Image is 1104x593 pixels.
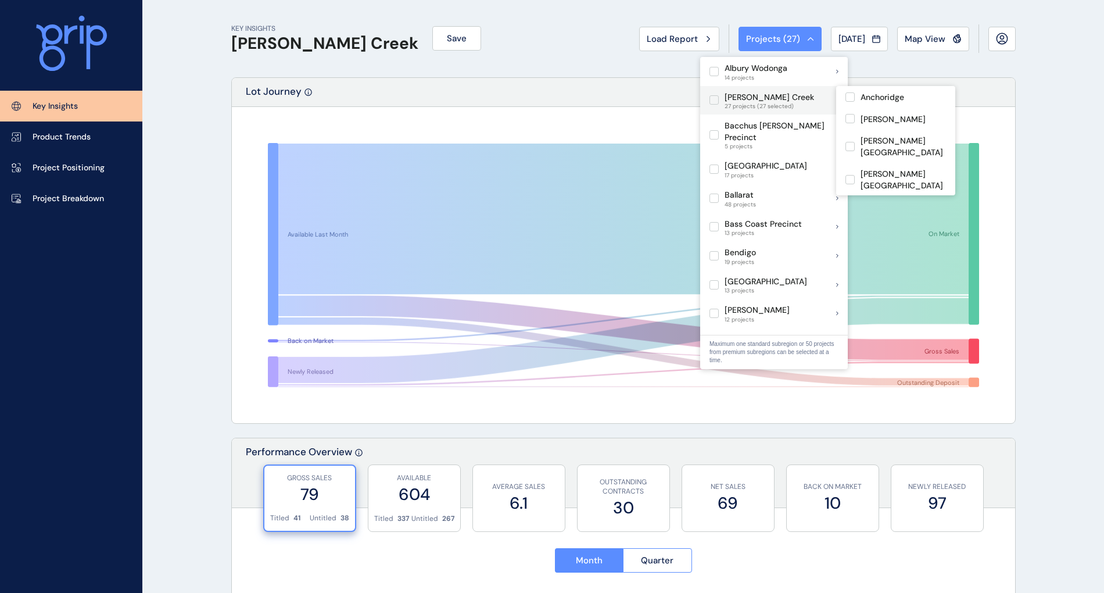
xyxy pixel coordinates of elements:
p: AVAILABLE [374,473,454,483]
p: Project Breakdown [33,193,104,205]
span: Month [576,555,603,566]
p: [GEOGRAPHIC_DATA] [725,276,807,288]
p: [PERSON_NAME] [861,114,926,126]
button: Save [432,26,481,51]
p: [GEOGRAPHIC_DATA] [725,160,807,172]
label: 69 [688,492,768,515]
p: NEWLY RELEASED [897,482,977,492]
p: 267 [442,514,454,524]
label: 79 [270,483,349,506]
span: 12 projects [725,316,790,323]
h1: [PERSON_NAME] Creek [231,34,418,53]
label: 97 [897,492,977,515]
span: Quarter [641,555,673,566]
p: Titled [270,513,289,523]
button: Quarter [623,548,692,573]
p: 41 [293,513,300,523]
p: NET SALES [688,482,768,492]
span: Projects ( 27 ) [746,33,800,45]
p: Ballarat [725,190,756,201]
span: 48 projects [725,201,756,208]
button: [DATE] [831,27,888,51]
p: Albury Wodonga [725,63,787,74]
p: [PERSON_NAME] Creek [725,92,814,103]
label: 10 [793,492,873,515]
span: 13 projects [725,230,802,237]
p: Key Insights [33,101,78,112]
span: 5 projects [725,143,837,150]
p: [PERSON_NAME][GEOGRAPHIC_DATA] [861,135,946,158]
p: [PERSON_NAME][GEOGRAPHIC_DATA] [861,169,946,191]
label: 30 [583,496,664,519]
p: AVERAGE SALES [479,482,559,492]
p: Titled [374,514,393,524]
p: KEY INSIGHTS [231,24,418,34]
span: 13 projects [725,287,807,294]
p: [PERSON_NAME] Precinct [725,334,824,345]
p: Bendigo [725,247,756,259]
span: 14 projects [725,74,787,81]
button: Map View [897,27,969,51]
p: GROSS SALES [270,473,349,483]
p: Untitled [310,513,336,523]
span: Load Report [647,33,698,45]
span: Map View [905,33,945,45]
p: Untitled [411,514,438,524]
button: Month [555,548,623,573]
span: [DATE] [838,33,865,45]
button: Load Report [639,27,719,51]
p: Anchoridge [861,92,904,103]
p: 337 [397,514,409,524]
p: Product Trends [33,131,91,143]
span: 19 projects [725,259,756,266]
p: OUTSTANDING CONTRACTS [583,477,664,497]
button: Projects (27) [739,27,822,51]
p: [PERSON_NAME] [725,305,790,316]
p: Bass Coast Precinct [725,219,802,230]
p: Lot Journey [246,85,302,106]
p: Performance Overview [246,445,352,508]
span: 27 projects (27 selected) [725,103,814,110]
p: BACK ON MARKET [793,482,873,492]
span: 17 projects [725,172,807,179]
label: 6.1 [479,492,559,515]
p: Maximum one standard subregion or 50 projects from premium subregions can be selected at a time. [709,340,838,365]
span: Save [447,33,467,44]
label: 604 [374,483,454,506]
p: Bacchus [PERSON_NAME] Precinct [725,120,837,143]
p: 38 [340,513,349,523]
p: Project Positioning [33,162,105,174]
